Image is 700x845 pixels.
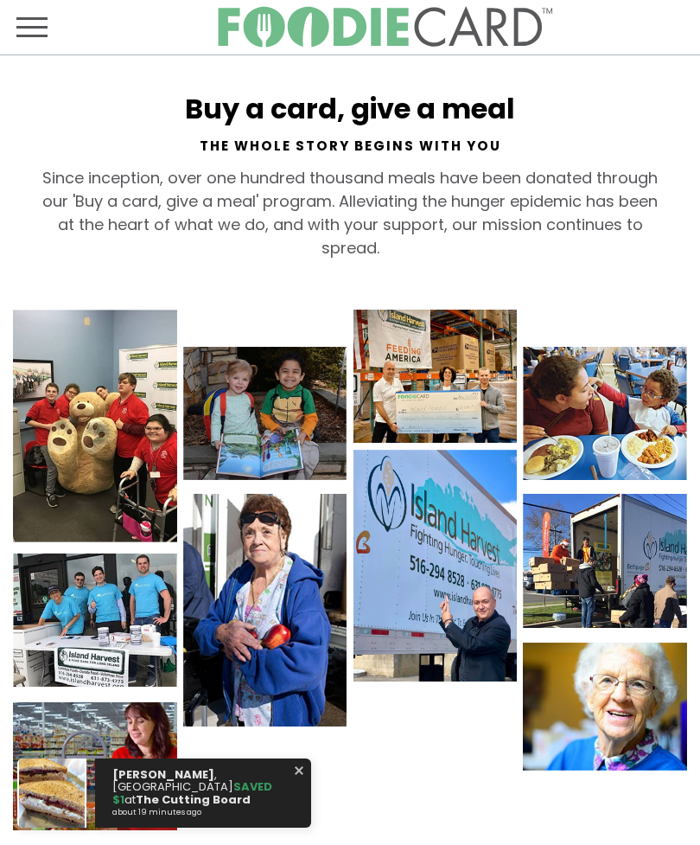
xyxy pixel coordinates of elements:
img: Webhook [19,759,85,828]
p: Since inception, over one hundred thousand meals have been donated through our 'Buy a card, give ... [35,166,665,259]
img: FoodieCard; Eat, Drink, Save, Donate [216,6,554,48]
p: , [GEOGRAPHIC_DATA] at [112,769,294,817]
small: about 19 minutes ago [112,809,289,817]
strong: 1 [120,791,124,808]
strong: [PERSON_NAME] [112,766,214,783]
small: The whole story begins with you [35,138,665,154]
strong: The Cutting Board [136,791,251,808]
h1: Buy a card, give a meal [35,93,665,154]
strong: SAVED $ [112,778,272,807]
